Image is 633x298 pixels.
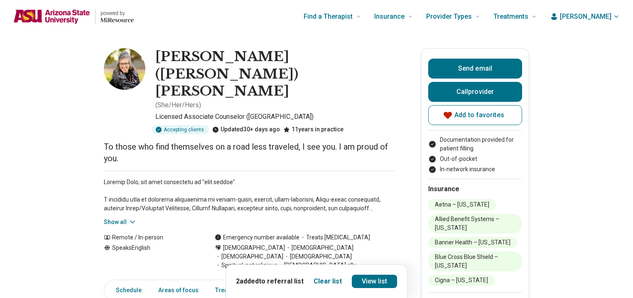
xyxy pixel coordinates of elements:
[428,135,522,174] ul: Payment options
[215,252,283,261] span: [DEMOGRAPHIC_DATA]
[374,11,405,22] span: Insurance
[101,10,134,17] p: powered by
[314,276,342,286] button: Clear list
[104,141,395,164] p: To those who find themselves on a road less traveled, I see you. I am proud of you.
[454,112,504,118] span: Add to favorites
[428,105,522,125] button: Add to favorites
[152,125,209,134] div: Accepting clients
[493,11,528,22] span: Treatments
[428,251,522,271] li: Blue Cross Blue Shield – [US_STATE]
[428,237,517,248] li: Banner Health – [US_STATE]
[155,100,201,110] p: ( She/Her/Hers )
[104,233,198,242] div: Remote / In-person
[259,277,304,285] span: to referral list
[223,244,285,252] span: [DEMOGRAPHIC_DATA]
[428,82,522,102] button: Callprovider
[215,261,277,270] span: Spiritual, not religious
[283,125,343,134] div: 11 years in practice
[428,155,522,163] li: Out-of-pocket
[212,125,280,134] div: Updated 30+ days ago
[283,252,352,261] span: [DEMOGRAPHIC_DATA]
[428,184,522,194] h2: Insurance
[299,233,370,242] span: Treats [MEDICAL_DATA]
[428,135,522,153] li: Documentation provided for patient filling
[277,261,356,270] span: [DEMOGRAPHIC_DATA] ally
[426,11,472,22] span: Provider Types
[428,214,522,234] li: Allied Benefit Systems – [US_STATE]
[104,48,145,90] img: Jennifer Steuck, Licensed Associate Counselor (LAC)
[560,12,611,22] span: [PERSON_NAME]
[104,218,137,227] button: Show all
[428,275,495,286] li: Cigna – [US_STATE]
[155,48,395,100] h1: [PERSON_NAME] ([PERSON_NAME]) [PERSON_NAME]
[215,233,299,242] div: Emergency number available
[236,276,304,286] p: 2 added
[428,165,522,174] li: In-network insurance
[104,244,198,270] div: Speaks English
[104,178,395,213] p: Loremip Dolo, sit amet consectetu ad "elit seddoe". T incididu utla et dolorema aliquaenima mi ve...
[304,11,353,22] span: Find a Therapist
[13,3,134,30] a: Home page
[550,12,620,22] button: [PERSON_NAME]
[285,244,353,252] span: [DEMOGRAPHIC_DATA]
[155,112,395,122] p: Licensed Associate Counselor ([GEOGRAPHIC_DATA])
[428,199,496,210] li: Aetna – [US_STATE]
[352,275,397,288] a: View list
[428,59,522,79] button: Send email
